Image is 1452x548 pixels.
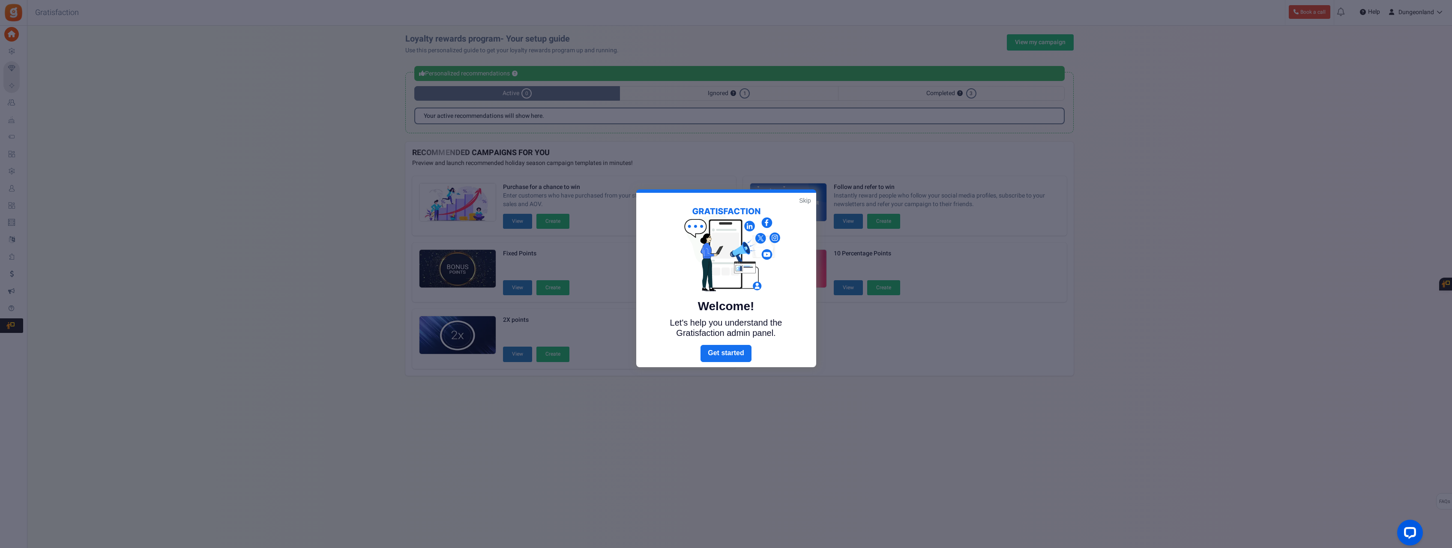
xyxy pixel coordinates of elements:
h5: Welcome! [656,299,797,313]
p: Let's help you understand the Gratisfaction admin panel. [656,317,797,338]
a: Skip [799,196,811,205]
a: Next [701,345,751,362]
